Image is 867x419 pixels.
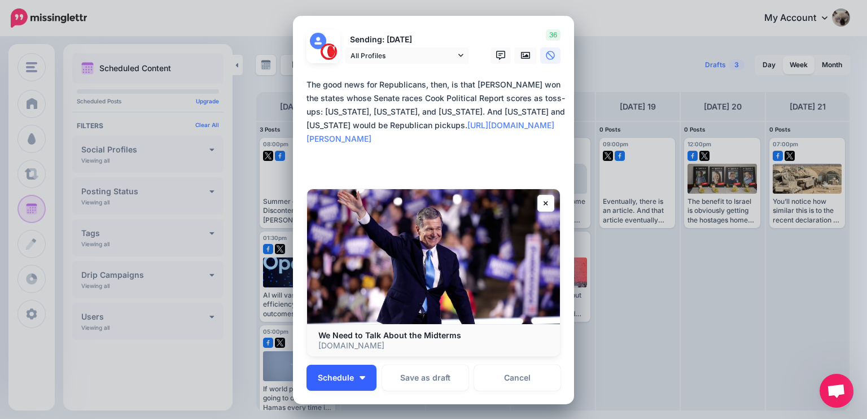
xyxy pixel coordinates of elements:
[310,33,326,49] img: user_default_image.png
[306,78,566,146] div: The good news for Republicans, then, is that [PERSON_NAME] won the states whose Senate races Cook...
[345,33,469,46] p: Sending: [DATE]
[318,341,549,351] p: [DOMAIN_NAME]
[351,50,456,62] span: All Profiles
[360,376,365,379] img: arrow-down-white.png
[474,365,561,391] a: Cancel
[306,365,376,391] button: Schedule
[321,43,337,60] img: 291864331_468958885230530_187971914351797662_n-bsa127305.png
[546,29,561,41] span: 36
[318,330,461,340] b: We Need to Talk About the Midterms
[318,374,354,382] span: Schedule
[382,365,468,391] button: Save as draft
[307,189,560,324] img: We Need to Talk About the Midterms
[345,47,469,64] a: All Profiles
